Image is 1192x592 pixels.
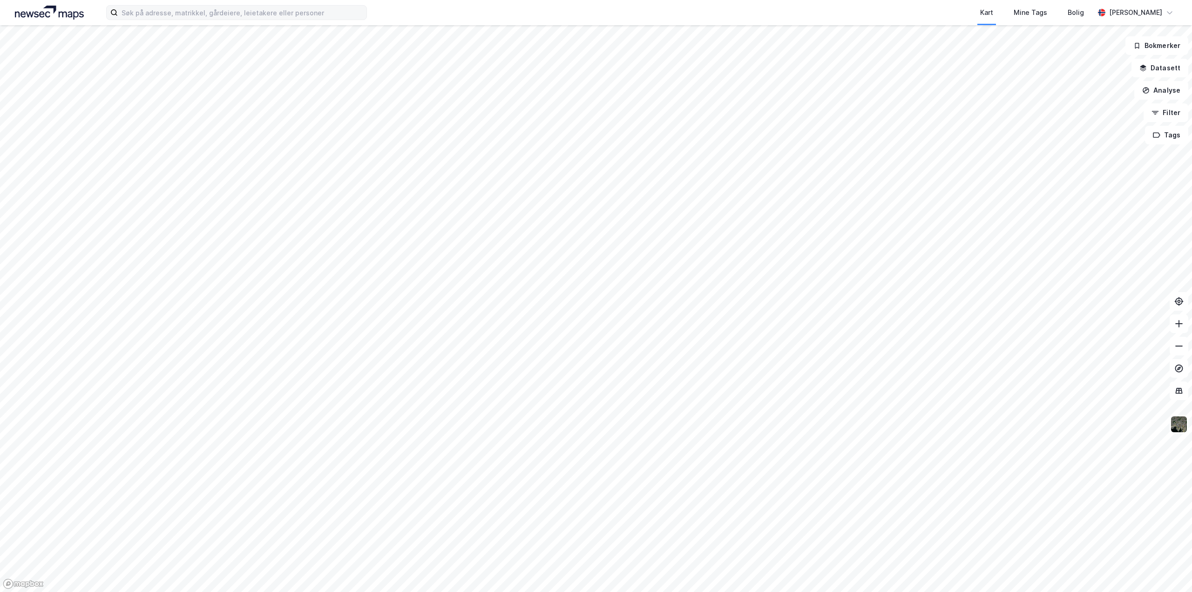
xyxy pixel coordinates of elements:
img: logo.a4113a55bc3d86da70a041830d287a7e.svg [15,6,84,20]
div: Mine Tags [1014,7,1047,18]
div: Bolig [1068,7,1084,18]
div: Kart [980,7,993,18]
input: Søk på adresse, matrikkel, gårdeiere, leietakere eller personer [118,6,366,20]
iframe: Chat Widget [1145,547,1192,592]
div: [PERSON_NAME] [1109,7,1162,18]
